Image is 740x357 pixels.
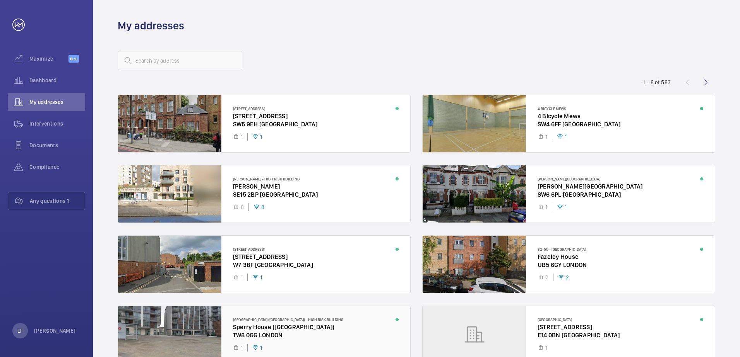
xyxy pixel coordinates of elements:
[29,55,69,63] span: Maximize
[30,197,85,205] span: Any questions ?
[643,78,671,86] div: 1 – 8 of 583
[29,98,85,106] span: My addresses
[17,327,23,335] p: LF
[29,120,85,127] span: Interventions
[29,163,85,171] span: Compliance
[29,76,85,84] span: Dashboard
[118,19,184,33] h1: My addresses
[29,141,85,149] span: Documents
[118,51,242,70] input: Search by address
[69,55,79,63] span: Beta
[34,327,76,335] p: [PERSON_NAME]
